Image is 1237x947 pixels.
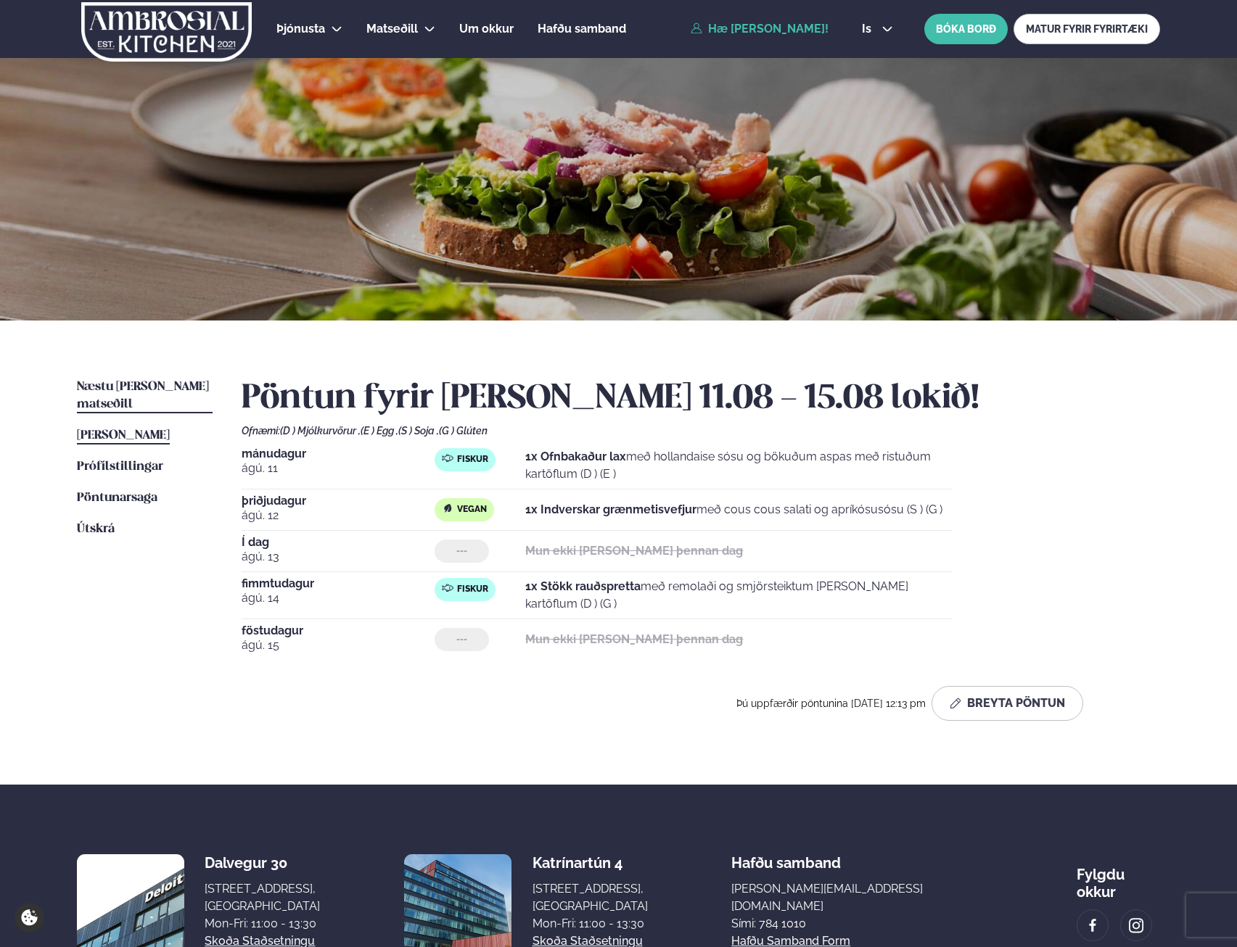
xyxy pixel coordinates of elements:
a: Um okkur [459,20,514,38]
span: fimmtudagur [242,578,435,590]
span: (E ) Egg , [361,425,398,437]
img: image alt [1085,917,1101,934]
img: fish.svg [442,582,453,594]
button: is [850,23,905,35]
img: image alt [1128,917,1144,934]
span: Fiskur [457,584,488,595]
img: logo [80,2,253,62]
span: ágú. 13 [242,548,435,566]
a: [PERSON_NAME] [77,427,170,444]
a: MATUR FYRIR FYRIRTÆKI [1014,14,1160,44]
span: Um okkur [459,22,514,36]
a: Hafðu samband [538,20,626,38]
span: Prófílstillingar [77,460,163,473]
span: Fiskur [457,454,488,466]
strong: 1x Indverskar grænmetisvefjur [525,503,696,516]
div: Mon-Fri: 11:00 - 13:30 [533,915,648,932]
a: Pöntunarsaga [77,489,157,507]
p: með hollandaise sósu og bökuðum aspas með ristuðum kartöflum (D ) (E ) [525,448,953,483]
button: Breyta Pöntun [932,686,1083,721]
strong: Mun ekki [PERSON_NAME] þennan dag [525,544,743,558]
span: ágú. 15 [242,637,435,654]
a: Útskrá [77,521,115,538]
a: Prófílstillingar [77,458,163,476]
span: Hafðu samband [731,843,841,872]
span: mánudagur [242,448,435,460]
span: Útskrá [77,523,115,535]
div: Mon-Fri: 11:00 - 13:30 [205,915,320,932]
span: föstudagur [242,625,435,637]
div: Ofnæmi: [242,425,1160,437]
strong: Mun ekki [PERSON_NAME] þennan dag [525,632,743,646]
h2: Pöntun fyrir [PERSON_NAME] 11.08 - 15.08 lokið! [242,379,1160,419]
img: Vegan.svg [442,503,453,514]
span: is [862,23,876,35]
span: ágú. 11 [242,460,435,477]
strong: 1x Ofnbakaður lax [525,450,626,463]
a: Matseðill [366,20,418,38]
span: Hafðu samband [538,22,626,36]
span: --- [456,545,467,557]
a: Þjónusta [276,20,325,38]
div: Katrínartún 4 [533,854,648,872]
span: Þú uppfærðir pöntunina [DATE] 12:13 pm [736,698,926,709]
a: image alt [1077,910,1108,940]
div: Dalvegur 30 [205,854,320,872]
div: Fylgdu okkur [1077,854,1160,901]
strong: 1x Stökk rauðspretta [525,579,641,593]
span: ágú. 14 [242,590,435,607]
p: með cous cous salati og apríkósusósu (S ) (G ) [525,501,942,518]
p: Sími: 784 1010 [731,915,993,932]
span: Matseðill [366,22,418,36]
span: ágú. 12 [242,507,435,524]
a: Hæ [PERSON_NAME]! [691,22,829,36]
span: Í dag [242,537,435,548]
a: Næstu [PERSON_NAME] matseðill [77,379,213,413]
span: (D ) Mjólkurvörur , [280,425,361,437]
span: [PERSON_NAME] [77,429,170,442]
span: (G ) Glúten [439,425,488,437]
img: fish.svg [442,452,453,464]
div: [STREET_ADDRESS], [GEOGRAPHIC_DATA] [205,880,320,915]
a: [PERSON_NAME][EMAIL_ADDRESS][DOMAIN_NAME] [731,880,993,915]
p: með remolaði og smjörsteiktum [PERSON_NAME] kartöflum (D ) (G ) [525,578,953,613]
span: Þjónusta [276,22,325,36]
a: Cookie settings [15,903,44,932]
span: Næstu [PERSON_NAME] matseðill [77,381,209,410]
span: (S ) Soja , [398,425,439,437]
button: BÓKA BORÐ [924,14,1008,44]
span: Pöntunarsaga [77,492,157,504]
span: Vegan [457,504,487,516]
span: --- [456,634,467,645]
div: [STREET_ADDRESS], [GEOGRAPHIC_DATA] [533,880,648,915]
a: image alt [1121,910,1151,940]
span: þriðjudagur [242,495,435,507]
